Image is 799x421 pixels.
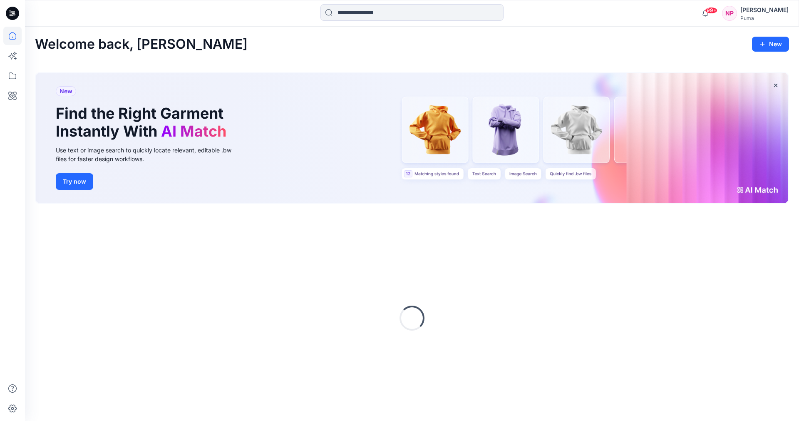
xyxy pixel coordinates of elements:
span: 99+ [705,7,717,14]
div: Use text or image search to quickly locate relevant, editable .bw files for faster design workflows. [56,146,243,163]
div: [PERSON_NAME] [740,5,789,15]
div: Puma [740,15,789,21]
button: Try now [56,173,93,190]
div: NP [722,6,737,21]
button: New [752,37,789,52]
span: New [60,86,72,96]
span: AI Match [161,122,226,140]
h2: Welcome back, [PERSON_NAME] [35,37,248,52]
h1: Find the Right Garment Instantly With [56,105,231,140]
